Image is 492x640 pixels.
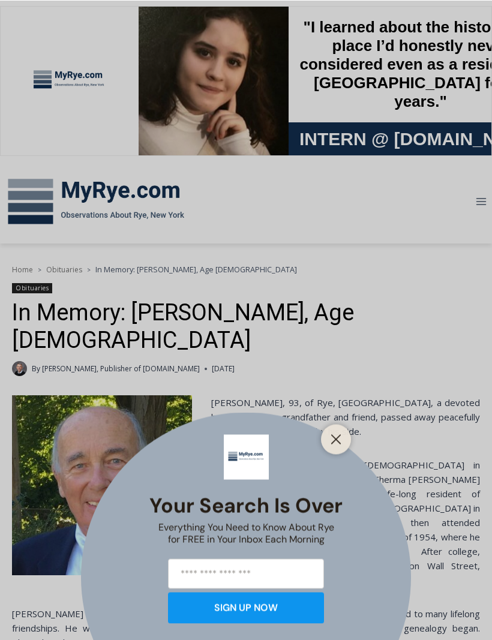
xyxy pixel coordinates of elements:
div: 3 [126,101,131,113]
h4: [PERSON_NAME] Read Sanctuary Fall Fest: [DATE] [10,121,160,148]
div: 6 [140,101,146,113]
div: Face Painting [126,35,171,98]
a: [PERSON_NAME] Read Sanctuary Fall Fest: [DATE] [1,119,179,149]
div: / [134,101,137,113]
